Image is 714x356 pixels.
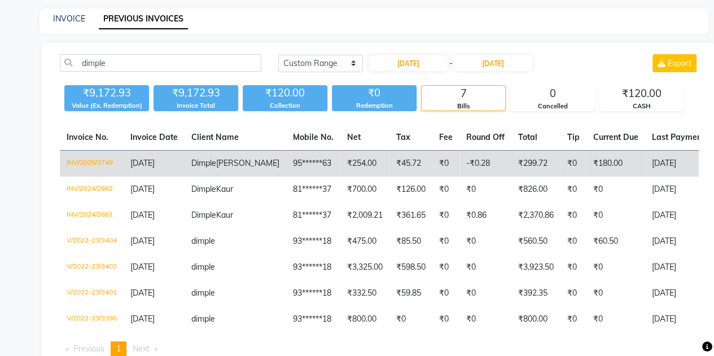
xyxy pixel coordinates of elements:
[130,288,155,298] span: [DATE]
[130,210,155,220] span: [DATE]
[191,314,215,324] span: dimple
[511,177,560,203] td: ₹826.00
[396,132,410,142] span: Tax
[60,306,124,332] td: V/2022-23/3396
[511,254,560,280] td: ₹3,923.50
[67,132,108,142] span: Invoice No.
[332,101,417,111] div: Redemption
[586,177,645,203] td: ₹0
[60,280,124,306] td: V/2022-23/3401
[60,54,261,72] input: Search by Name/Mobile/Email/Invoice No
[340,280,389,306] td: ₹332.50
[332,85,417,101] div: ₹0
[560,203,586,228] td: ₹0
[130,314,155,324] span: [DATE]
[64,101,149,111] div: Value (Ex. Redemption)
[243,85,327,101] div: ₹120.00
[293,132,334,142] span: Mobile No.
[389,306,432,332] td: ₹0
[130,184,155,194] span: [DATE]
[340,228,389,254] td: ₹475.00
[243,101,327,111] div: Collection
[459,203,511,228] td: ₹0.86
[191,262,215,272] span: dimple
[191,184,216,194] span: Dimple
[191,158,216,168] span: Dimple
[511,228,560,254] td: ₹560.50
[432,306,459,332] td: ₹0
[389,177,432,203] td: ₹126.00
[459,228,511,254] td: ₹0
[432,254,459,280] td: ₹0
[130,262,155,272] span: [DATE]
[652,54,697,72] button: Export
[422,86,505,102] div: 7
[439,132,453,142] span: Fee
[60,203,124,228] td: INV/2024/2661
[586,228,645,254] td: ₹60.50
[60,228,124,254] td: V/2022-23/3404
[586,203,645,228] td: ₹0
[432,228,459,254] td: ₹0
[600,102,684,111] div: CASH
[586,151,645,177] td: ₹180.00
[511,102,594,111] div: Cancelled
[459,177,511,203] td: ₹0
[560,306,586,332] td: ₹0
[191,132,239,142] span: Client Name
[191,236,215,246] span: dimple
[560,151,586,177] td: ₹0
[511,151,560,177] td: ₹299.72
[459,280,511,306] td: ₹0
[459,151,511,177] td: -₹0.28
[389,280,432,306] td: ₹59.85
[154,85,238,101] div: ₹9,172.93
[216,184,233,194] span: Kaur
[518,132,537,142] span: Total
[389,254,432,280] td: ₹598.50
[422,102,505,111] div: Bills
[53,14,85,24] a: INVOICE
[130,132,178,142] span: Invoice Date
[466,132,505,142] span: Round Off
[60,151,124,177] td: INV/2025/2749
[340,151,389,177] td: ₹254.00
[340,306,389,332] td: ₹800.00
[511,280,560,306] td: ₹392.35
[511,203,560,228] td: ₹2,370.86
[449,58,452,69] span: -
[600,86,684,102] div: ₹120.00
[511,306,560,332] td: ₹800.00
[73,344,104,354] span: Previous
[560,280,586,306] td: ₹0
[340,254,389,280] td: ₹3,325.00
[191,288,215,298] span: dimple
[560,228,586,254] td: ₹0
[389,228,432,254] td: ₹85.50
[389,203,432,228] td: ₹361.65
[60,254,124,280] td: V/2022-23/3402
[60,177,124,203] td: INV/2024/2662
[459,254,511,280] td: ₹0
[432,280,459,306] td: ₹0
[432,151,459,177] td: ₹0
[586,254,645,280] td: ₹0
[453,55,532,71] input: End Date
[369,55,448,71] input: Start Date
[130,158,155,168] span: [DATE]
[64,85,149,101] div: ₹9,172.93
[459,306,511,332] td: ₹0
[668,58,691,68] span: Export
[116,344,121,354] span: 1
[216,210,233,220] span: Kaur
[560,254,586,280] td: ₹0
[586,280,645,306] td: ₹0
[389,151,432,177] td: ₹45.72
[432,203,459,228] td: ₹0
[593,132,638,142] span: Current Due
[567,132,580,142] span: Tip
[511,86,594,102] div: 0
[340,177,389,203] td: ₹700.00
[347,132,361,142] span: Net
[432,177,459,203] td: ₹0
